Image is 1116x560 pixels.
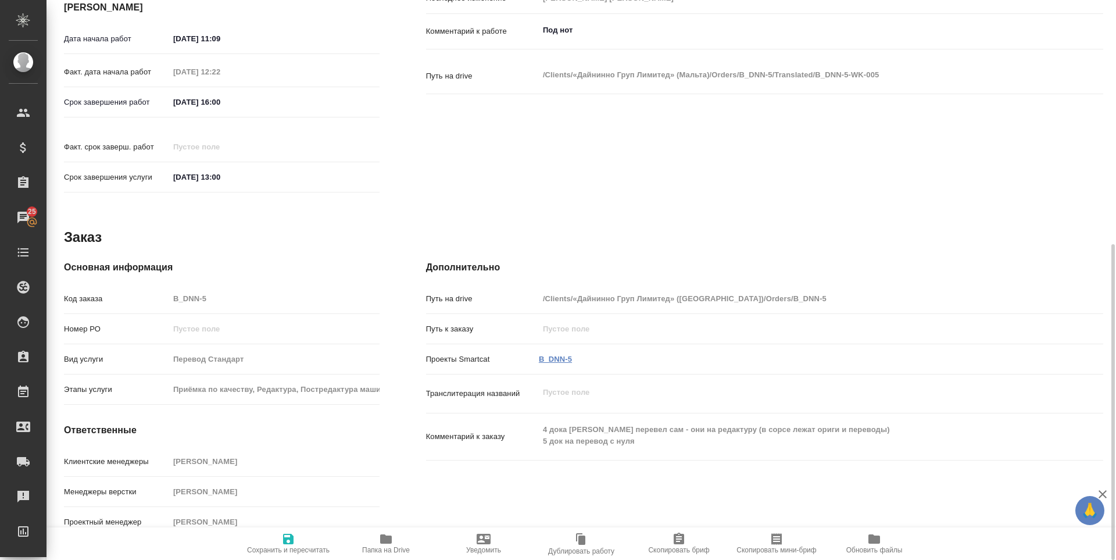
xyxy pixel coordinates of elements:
span: Сохранить и пересчитать [247,546,330,554]
input: Пустое поле [169,483,380,500]
p: Проектный менеджер [64,516,169,528]
textarea: Под нот [539,20,1047,40]
p: Транслитерация названий [426,388,539,400]
a: 25 [3,203,44,232]
p: Дата начала работ [64,33,169,45]
p: Срок завершения услуги [64,172,169,183]
textarea: 4 дока [PERSON_NAME] перевел сам - они на редактуру (в сорсе лежат ориги и переводы) 5 док на пер... [539,420,1047,451]
p: Срок завершения работ [64,97,169,108]
button: 🙏 [1075,496,1104,525]
input: Пустое поле [539,290,1047,307]
button: Сохранить и пересчитать [239,527,337,560]
p: Проекты Smartcat [426,354,539,365]
button: Скопировать бриф [630,527,728,560]
button: Дублировать работу [532,527,630,560]
input: Пустое поле [169,381,380,398]
input: ✎ Введи что-нибудь [169,169,271,186]
input: Пустое поле [169,290,380,307]
button: Обновить файлы [825,527,923,560]
input: Пустое поле [169,513,380,530]
span: Скопировать мини-бриф [736,546,816,554]
span: 25 [21,206,43,217]
input: Пустое поле [169,320,380,337]
span: Скопировать бриф [648,546,709,554]
button: Уведомить [435,527,532,560]
a: B_DNN-5 [539,355,572,363]
button: Скопировать мини-бриф [728,527,825,560]
span: Папка на Drive [362,546,410,554]
p: Этапы услуги [64,384,169,395]
h4: Ответственные [64,423,380,437]
p: Комментарий к работе [426,26,539,37]
input: ✎ Введи что-нибудь [169,94,271,110]
h4: Основная информация [64,261,380,274]
input: Пустое поле [539,320,1047,337]
p: Факт. дата начала работ [64,66,169,78]
p: Вид услуги [64,354,169,365]
button: Папка на Drive [337,527,435,560]
p: Путь на drive [426,70,539,82]
p: Клиентские менеджеры [64,456,169,468]
span: 🙏 [1080,498,1100,523]
span: Дублировать работу [548,547,614,555]
p: Факт. срок заверш. работ [64,141,169,153]
span: Обновить файлы [846,546,903,554]
input: Пустое поле [169,351,380,368]
input: ✎ Введи что-нибудь [169,30,271,47]
h2: Заказ [64,228,102,247]
input: Пустое поле [169,63,271,80]
p: Менеджеры верстки [64,486,169,498]
span: Уведомить [466,546,501,554]
input: Пустое поле [169,138,271,155]
p: Код заказа [64,293,169,305]
textarea: /Clients/«Дайнинно Груп Лимитед» (Мальта)/Orders/B_DNN-5/Translated/B_DNN-5-WK-005 [539,65,1047,85]
p: Путь к заказу [426,323,539,335]
h4: Дополнительно [426,261,1103,274]
p: Комментарий к заказу [426,431,539,443]
h4: [PERSON_NAME] [64,1,380,15]
input: Пустое поле [169,453,380,470]
p: Путь на drive [426,293,539,305]
p: Номер РО [64,323,169,335]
